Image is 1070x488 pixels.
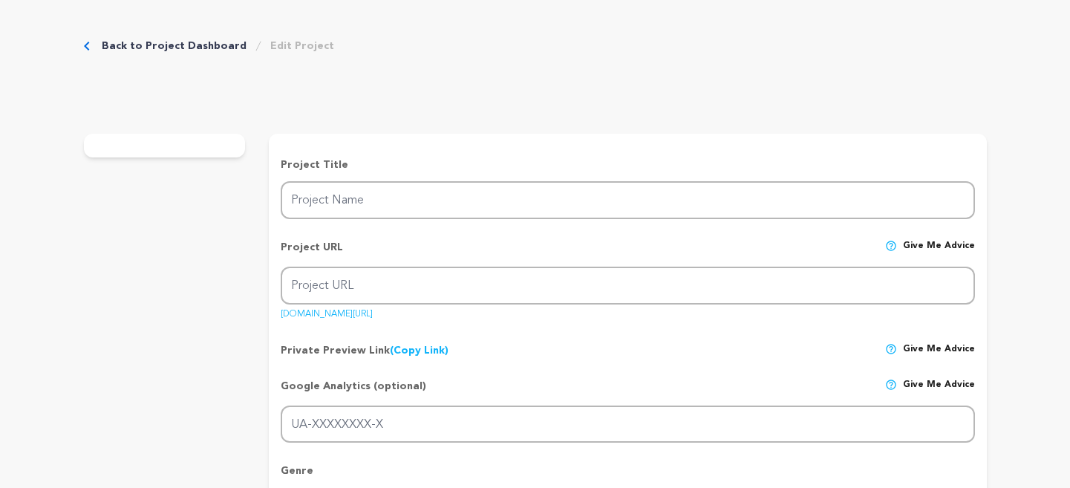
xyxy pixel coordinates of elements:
span: Give me advice [903,343,975,358]
p: Private Preview Link [281,343,448,358]
a: Back to Project Dashboard [102,39,247,53]
img: help-circle.svg [885,240,897,252]
a: (Copy Link) [390,345,448,356]
span: Give me advice [903,240,975,267]
div: Breadcrumb [84,39,334,53]
a: Edit Project [270,39,334,53]
img: help-circle.svg [885,343,897,355]
a: [DOMAIN_NAME][URL] [281,304,373,319]
p: Project URL [281,240,343,267]
p: Google Analytics (optional) [281,379,426,406]
input: Project Name [281,181,974,219]
img: help-circle.svg [885,379,897,391]
span: Give me advice [903,379,975,406]
input: UA-XXXXXXXX-X [281,406,974,443]
p: Project Title [281,157,974,172]
input: Project URL [281,267,974,305]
